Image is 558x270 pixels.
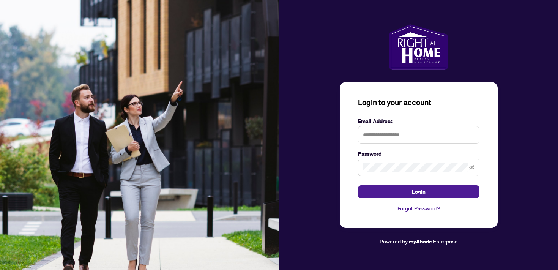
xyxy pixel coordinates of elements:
[358,117,479,125] label: Email Address
[358,97,479,108] h3: Login to your account
[380,238,408,245] span: Powered by
[433,238,458,245] span: Enterprise
[358,185,479,198] button: Login
[409,237,432,246] a: myAbode
[358,150,479,158] label: Password
[469,165,474,170] span: eye-invisible
[389,24,448,70] img: ma-logo
[358,204,479,213] a: Forgot Password?
[412,186,426,198] span: Login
